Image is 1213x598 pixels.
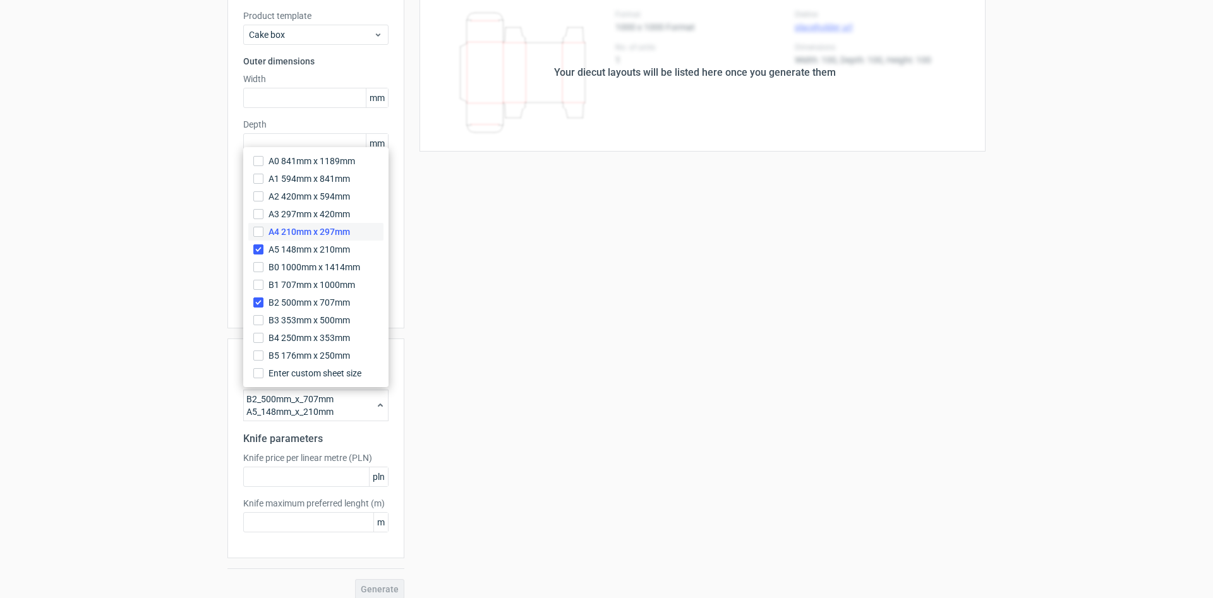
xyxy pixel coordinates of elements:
h2: Knife parameters [243,431,389,446]
span: Cake box [249,28,373,41]
span: B2 500mm x 707mm [269,296,350,309]
span: m [373,513,388,532]
div: Your diecut layouts will be listed here once you generate them [554,65,836,80]
label: Knife price per linear metre (PLN) [243,451,389,464]
label: Depth [243,118,389,131]
span: mm [366,134,388,153]
div: B2_500mm_x_707mm A5_148mm_x_210mm [243,390,389,421]
span: A3 297mm x 420mm [269,208,350,220]
span: B1 707mm x 1000mm [269,278,355,291]
h3: Outer dimensions [243,55,389,68]
label: Knife maximum preferred lenght (m) [243,497,389,510]
span: A1 594mm x 841mm [269,172,350,185]
span: A2 420mm x 594mm [269,190,350,203]
span: A0 841mm x 1189mm [269,155,355,167]
span: B0 1000mm x 1414mm [269,261,360,273]
span: B4 250mm x 353mm [269,332,350,344]
span: A5 148mm x 210mm [269,243,350,256]
label: Width [243,73,389,85]
span: Enter custom sheet size [269,367,361,380]
span: B5 176mm x 250mm [269,349,350,362]
label: Product template [243,9,389,22]
span: mm [366,88,388,107]
span: A4 210mm x 297mm [269,225,350,238]
span: pln [369,467,388,486]
span: B3 353mm x 500mm [269,314,350,326]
